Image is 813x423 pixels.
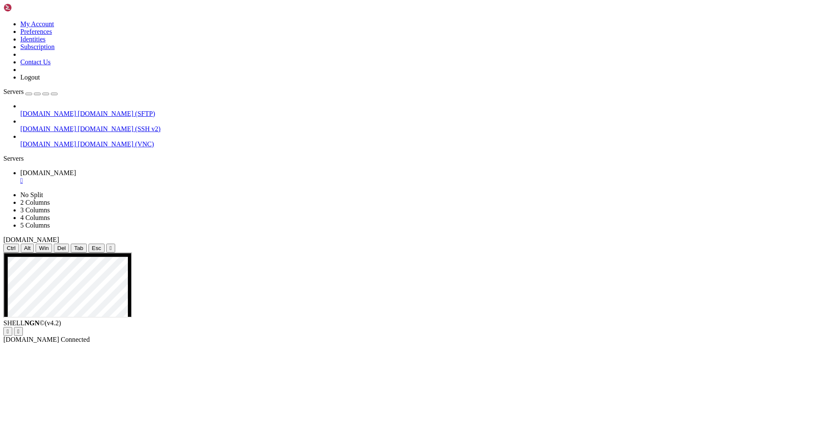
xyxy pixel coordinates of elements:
[20,110,810,118] a: [DOMAIN_NAME] [DOMAIN_NAME] (SFTP)
[3,336,59,343] span: [DOMAIN_NAME]
[78,110,155,117] span: [DOMAIN_NAME] (SFTP)
[3,327,12,336] button: 
[7,328,9,335] div: 
[3,3,52,12] img: Shellngn
[78,140,154,148] span: [DOMAIN_NAME] (VNC)
[3,155,810,162] div: Servers
[14,327,23,336] button: 
[20,191,43,198] a: No Split
[74,245,83,251] span: Tab
[20,133,810,148] li: [DOMAIN_NAME] [DOMAIN_NAME] (VNC)
[24,245,31,251] span: Alt
[20,140,76,148] span: [DOMAIN_NAME]
[3,88,24,95] span: Servers
[20,102,810,118] li: [DOMAIN_NAME] [DOMAIN_NAME] (SFTP)
[110,245,112,251] div: 
[78,125,161,132] span: [DOMAIN_NAME] (SSH v2)
[20,118,810,133] li: [DOMAIN_NAME] [DOMAIN_NAME] (SSH v2)
[20,214,50,221] a: 4 Columns
[3,244,19,253] button: Ctrl
[20,206,50,214] a: 3 Columns
[20,169,810,184] a: h.ycloud.info
[88,244,105,253] button: Esc
[3,88,58,95] a: Servers
[20,199,50,206] a: 2 Columns
[21,244,34,253] button: Alt
[106,244,115,253] button: 
[20,43,55,50] a: Subscription
[3,236,59,243] span: [DOMAIN_NAME]
[54,244,69,253] button: Del
[57,245,66,251] span: Del
[45,319,61,327] span: 4.2.0
[17,328,19,335] div: 
[20,125,76,132] span: [DOMAIN_NAME]
[20,110,76,117] span: [DOMAIN_NAME]
[20,140,810,148] a: [DOMAIN_NAME] [DOMAIN_NAME] (VNC)
[25,319,40,327] b: NGN
[20,74,40,81] a: Logout
[20,125,810,133] a: [DOMAIN_NAME] [DOMAIN_NAME] (SSH v2)
[36,244,52,253] button: Win
[20,58,51,66] a: Contact Us
[20,36,46,43] a: Identities
[71,244,87,253] button: Tab
[20,28,52,35] a: Preferences
[20,222,50,229] a: 5 Columns
[3,319,61,327] span: SHELL ©
[61,336,90,343] span: Connected
[20,20,54,27] a: My Account
[20,169,76,176] span: [DOMAIN_NAME]
[7,245,16,251] span: Ctrl
[20,177,810,184] a: 
[39,245,49,251] span: Win
[92,245,101,251] span: Esc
